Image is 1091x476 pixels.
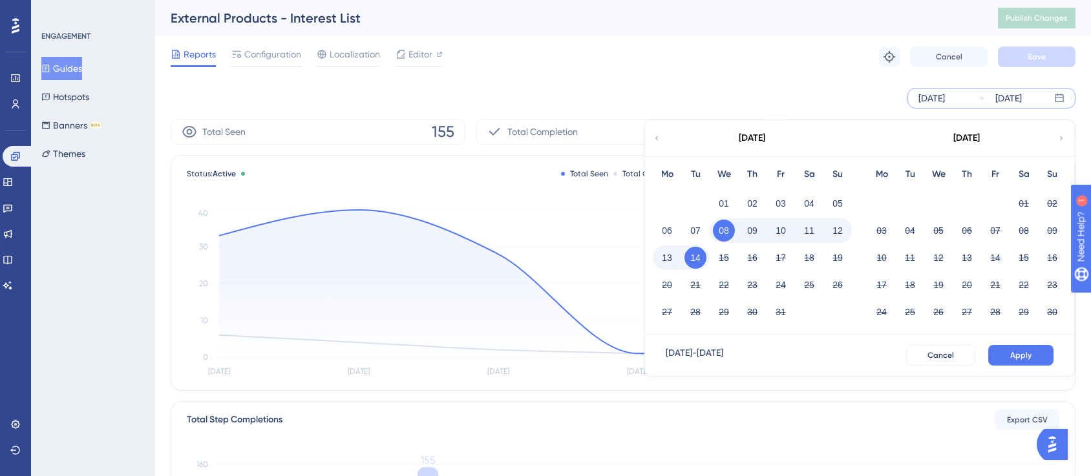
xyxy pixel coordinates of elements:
div: [DATE] [918,90,945,106]
tspan: 10 [200,316,208,325]
span: Publish Changes [1006,13,1068,23]
button: 08 [713,220,735,242]
span: Cancel [936,52,962,62]
button: 23 [1041,274,1063,296]
button: 26 [927,301,949,323]
button: Cancel [910,47,988,67]
button: 20 [956,274,978,296]
button: 13 [656,247,678,269]
button: 21 [984,274,1006,296]
button: 07 [684,220,706,242]
button: 27 [956,301,978,323]
tspan: [DATE] [348,367,370,376]
tspan: 40 [198,209,208,218]
span: Total Completion [507,124,578,140]
div: External Products - Interest List [171,9,966,27]
button: 22 [713,274,735,296]
span: Total Seen [202,124,246,140]
button: 03 [770,192,792,214]
button: 26 [827,274,849,296]
div: [DATE] [739,130,765,146]
button: 18 [798,247,820,269]
button: 25 [798,274,820,296]
span: Active [213,169,236,178]
div: [DATE] [953,130,980,146]
tspan: 0 [203,353,208,362]
button: Save [998,47,1075,67]
button: 27 [656,301,678,323]
div: Tu [681,167,710,182]
div: Sa [1010,167,1038,182]
button: 12 [927,247,949,269]
button: Export CSV [995,409,1059,430]
button: 29 [713,301,735,323]
button: 05 [927,220,949,242]
button: 28 [984,301,1006,323]
button: 07 [984,220,1006,242]
div: Su [1038,167,1066,182]
button: 19 [827,247,849,269]
button: 30 [1041,301,1063,323]
button: 19 [927,274,949,296]
span: Localization [330,47,380,62]
span: Status: [187,169,236,179]
button: 23 [741,274,763,296]
button: 11 [899,247,921,269]
button: 20 [656,274,678,296]
button: 28 [684,301,706,323]
span: Save [1028,52,1046,62]
button: Cancel [906,345,975,366]
button: 25 [899,301,921,323]
div: [DATE] - [DATE] [666,345,723,366]
tspan: [DATE] [627,367,649,376]
div: BETA [90,122,101,129]
div: Tu [896,167,924,182]
button: 04 [798,192,820,214]
button: 14 [984,247,1006,269]
button: 05 [827,192,849,214]
tspan: [DATE] [208,367,230,376]
span: 155 [432,121,454,142]
button: 13 [956,247,978,269]
button: 30 [741,301,763,323]
button: Guides [41,57,82,80]
button: 10 [770,220,792,242]
button: BannersBETA [41,114,101,137]
span: Apply [1010,350,1032,360]
button: 16 [741,247,763,269]
button: 15 [713,247,735,269]
button: 02 [741,192,763,214]
button: 17 [871,274,893,296]
tspan: 155 [421,454,436,466]
tspan: 20 [199,279,208,288]
span: Need Help? [30,3,81,19]
button: 16 [1041,247,1063,269]
div: Sa [795,167,823,182]
div: Th [953,167,981,182]
tspan: [DATE] [487,367,509,376]
button: 15 [1013,247,1035,269]
button: 10 [871,247,893,269]
div: ENGAGEMENT [41,31,90,41]
div: Th [738,167,767,182]
button: 06 [656,220,678,242]
div: Fr [981,167,1010,182]
button: 14 [684,247,706,269]
button: 08 [1013,220,1035,242]
button: 21 [684,274,706,296]
button: 01 [1013,192,1035,214]
div: We [710,167,738,182]
button: Themes [41,142,85,165]
button: 11 [798,220,820,242]
div: We [924,167,953,182]
button: 17 [770,247,792,269]
div: Mo [867,167,896,182]
span: Reports [184,47,216,62]
button: Apply [988,345,1054,366]
span: Configuration [244,47,301,62]
tspan: 30 [199,242,208,251]
button: 12 [827,220,849,242]
iframe: UserGuiding AI Assistant Launcher [1037,425,1075,464]
div: [DATE] [995,90,1022,106]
